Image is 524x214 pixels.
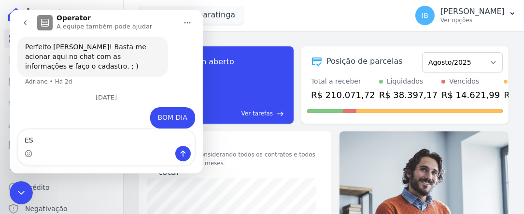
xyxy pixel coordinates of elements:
div: BOM DIA [141,98,185,119]
div: Vencidos [449,76,479,86]
div: R$ 38.397,17 [379,88,438,101]
div: Liquidados [387,76,424,86]
p: A equipe também pode ajudar [47,12,142,22]
button: Selecionador de Emoji [15,140,23,148]
p: Ver opções [440,16,505,24]
div: R$ 14.621,99 [441,88,500,101]
span: Negativação [25,204,68,214]
a: Minha Carteira [4,135,119,155]
iframe: Intercom live chat [10,10,203,173]
button: Início [169,4,187,22]
a: Ver tarefas east [197,109,284,118]
div: BOM DIA [148,103,178,113]
a: Transferências [4,157,119,176]
div: Ieda diz… [8,98,185,130]
button: Mar De Japaratinga [139,6,243,24]
p: [PERSON_NAME] [440,7,505,16]
a: Visão Geral [4,29,119,48]
div: Adriane • Há 2d [15,69,62,75]
div: Considerando todos os contratos e todos os meses [197,150,324,168]
a: Parcelas [4,71,119,91]
span: Crédito [25,183,50,192]
a: Clientes [4,114,119,133]
button: Enviar uma mensagem [166,136,181,152]
div: Adriane diz… [8,27,185,85]
div: Perfeito [PERSON_NAME]! Basta me acionar aqui no chat com as informações e faço o cadastro. ; )Ad... [8,27,158,67]
div: [DATE] [8,85,185,98]
div: Perfeito [PERSON_NAME]! Basta me acionar aqui no chat com as informações e faço o cadastro. ; ) [15,33,151,61]
a: Contratos [4,50,119,70]
a: Crédito [4,178,119,197]
div: Posição de parcelas [326,56,403,67]
span: Ver tarefas [241,109,273,118]
a: Lotes [4,93,119,112]
button: IB [PERSON_NAME] Ver opções [408,2,524,29]
div: Total a receber [311,76,375,86]
div: R$ 210.071,72 [311,88,375,101]
span: IB [422,12,428,19]
textarea: Envie uma mensagem... [8,120,185,136]
span: east [277,110,284,117]
iframe: Intercom live chat [10,181,33,204]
